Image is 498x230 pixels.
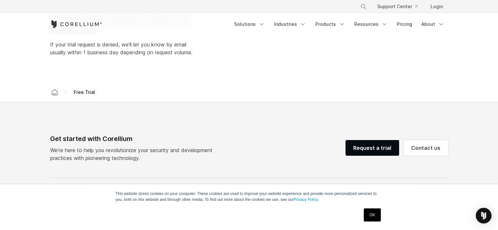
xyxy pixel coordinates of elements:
[294,197,319,202] a: Privacy Policy.
[270,18,310,30] a: Industries
[417,18,448,30] a: About
[393,18,416,30] a: Pricing
[116,191,383,203] p: This website stores cookies on your computer. These cookies are used to improve your website expe...
[372,1,423,12] a: Support Center
[49,88,61,97] a: Corellium home
[425,1,448,12] a: Login
[364,208,380,221] a: OK
[403,140,448,156] a: Contact us
[50,41,193,56] span: If your trial request is denied, we'll let you know by email usually within 1 business day depend...
[350,18,392,30] a: Resources
[230,18,269,30] a: Solutions
[476,208,491,223] div: Open Intercom Messenger
[50,134,218,144] div: Get started with Corellium
[71,88,98,97] span: Free Trial
[358,1,369,12] button: Search
[352,1,448,12] div: Navigation Menu
[50,146,218,162] p: We’re here to help you revolutionize your security and development practices with pioneering tech...
[345,140,399,156] a: Request a trial
[311,18,349,30] a: Products
[230,18,448,30] div: Navigation Menu
[50,20,102,28] a: Corellium Home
